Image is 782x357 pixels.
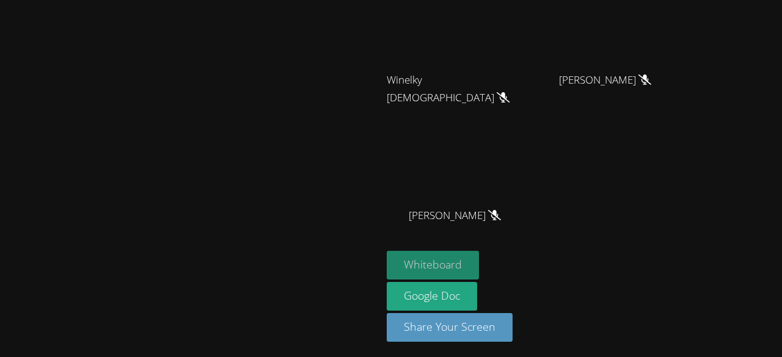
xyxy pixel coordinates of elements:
[409,207,501,225] span: [PERSON_NAME]
[387,282,477,311] a: Google Doc
[559,71,651,89] span: [PERSON_NAME]
[387,71,522,107] span: Winelky [DEMOGRAPHIC_DATA]
[387,313,513,342] button: Share Your Screen
[387,251,479,279] button: Whiteboard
